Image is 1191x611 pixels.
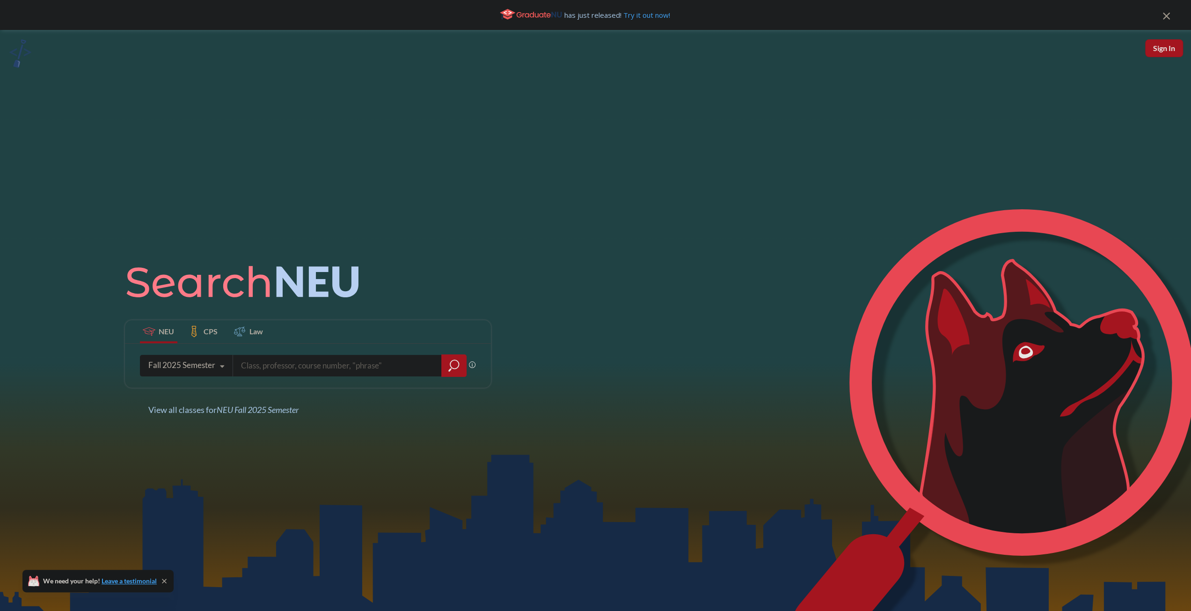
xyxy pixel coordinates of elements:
svg: magnifying glass [448,359,460,372]
div: Fall 2025 Semester [148,360,215,370]
a: Leave a testimonial [102,577,157,585]
a: Try it out now! [621,10,670,20]
span: Law [249,326,263,337]
span: NEU Fall 2025 Semester [217,405,299,415]
a: sandbox logo [9,39,31,71]
span: NEU [159,326,174,337]
div: magnifying glass [441,354,467,377]
span: We need your help! [43,578,157,584]
img: sandbox logo [9,39,31,68]
span: View all classes for [148,405,299,415]
span: has just released! [564,10,670,20]
input: Class, professor, course number, "phrase" [240,356,435,375]
button: Sign In [1145,39,1183,57]
span: CPS [204,326,218,337]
